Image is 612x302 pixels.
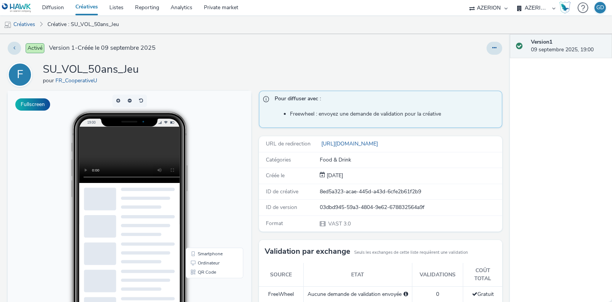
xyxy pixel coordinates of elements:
h3: Validation par exchange [265,246,350,257]
span: [DATE] [325,172,343,179]
span: QR Code [190,179,208,184]
li: Smartphone [180,158,234,168]
th: Validations [412,263,463,286]
li: Freewheel : envoyez une demande de validation pour la créative [290,110,498,118]
small: Seuls les exchanges de cette liste requièrent une validation [354,250,468,256]
a: [URL][DOMAIN_NAME] [320,140,381,147]
a: FR_CooperativeU [55,77,100,84]
div: Création 09 septembre 2025, 19:00 [325,172,343,180]
span: Activé [26,43,44,53]
div: Aucune demande de validation envoyée [308,291,408,298]
span: Pour diffuser avec : [275,95,495,105]
span: URL de redirection [266,140,311,147]
img: undefined Logo [2,3,31,13]
span: Smartphone [190,161,215,165]
h1: SU_VOL_50ans_Jeu [43,62,139,77]
span: ID de créative [266,188,298,195]
strong: Version 1 [531,38,552,46]
div: 03dbd945-59a3-4804-9e62-678832564a9f [320,204,502,211]
div: 8ed5a323-acae-445d-a43d-6cfe2b61f2b9 [320,188,502,196]
span: Ordinateur [190,170,212,175]
button: Fullscreen [15,98,50,111]
span: ID de version [266,204,297,211]
img: Hawk Academy [559,2,571,14]
a: F [8,71,35,78]
a: Hawk Academy [559,2,574,14]
span: Gratuit [472,291,494,298]
a: Créative : SU_VOL_50ans_Jeu [44,15,123,34]
th: Coût total [463,263,502,286]
span: 0 [436,291,439,298]
span: pour [43,77,55,84]
span: Format [266,220,283,227]
div: 09 septembre 2025, 19:00 [531,38,606,54]
img: mobile [4,21,11,29]
th: Source [259,263,304,286]
span: Version 1 - Créée le 09 septembre 2025 [49,44,156,52]
div: Sélectionnez un deal ci-dessous et cliquez sur Envoyer pour envoyer une demande de validation à F... [404,291,408,298]
li: Ordinateur [180,168,234,177]
div: GD [596,2,604,13]
span: 19:00 [80,29,88,34]
li: QR Code [180,177,234,186]
span: Créée le [266,172,285,179]
div: F [17,64,23,85]
div: Food & Drink [320,156,502,164]
span: VAST 3.0 [327,220,351,227]
th: Etat [303,263,412,286]
span: Catégories [266,156,291,163]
